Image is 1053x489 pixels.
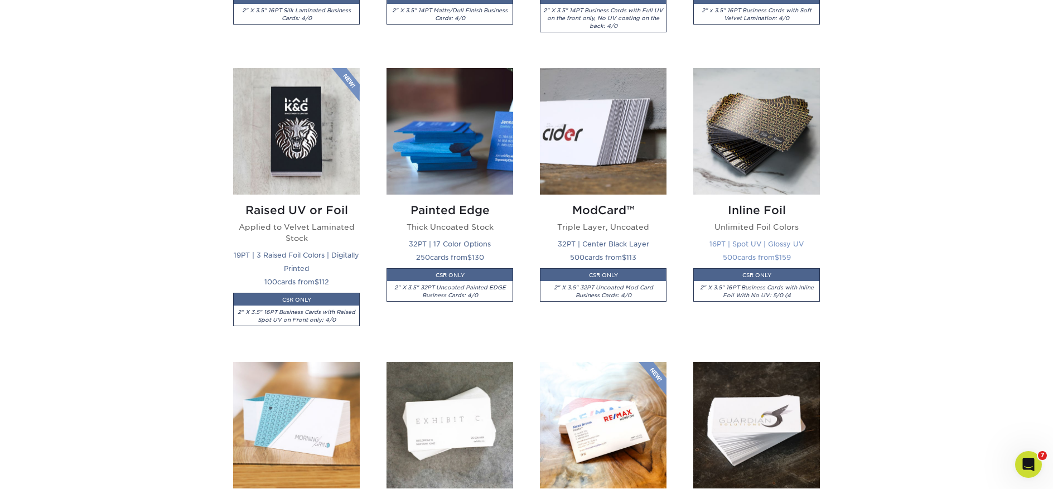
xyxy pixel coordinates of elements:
span: $ [622,253,626,262]
h2: Inline Foil [693,204,820,217]
span: $ [315,278,319,286]
img: Raised UV or Foil Business Cards [233,68,360,195]
small: CSR ONLY [282,297,311,303]
iframe: Intercom live chat [1015,451,1042,478]
small: cards from [570,253,636,262]
a: Raised UV or Foil Business Cards Raised UV or Foil Applied to Velvet Laminated Stock 19PT | 3 Rai... [233,68,360,349]
a: Painted Edge Business Cards Painted Edge Thick Uncoated Stock 32PT | 17 Color Options 250cards fr... [387,68,513,349]
span: 130 [472,253,484,262]
small: CSR ONLY [589,272,618,278]
small: CSR ONLY [436,272,465,278]
i: 2" X 3.5" 16PT Business Cards with Inline Foil With No UV: 5/0 (4 [700,284,814,298]
img: Inline Foil Business Cards [693,68,820,195]
span: $ [775,253,779,262]
i: 2" X 3.5" 16PT Business Cards with Raised Spot UV on Front only: 4/0 [238,309,355,323]
h2: Painted Edge [387,204,513,217]
i: 2" X 3.5" 14PT Business Cards with Full UV on the front only, No UV coating on the back: 4/0 [543,7,663,29]
small: CSR ONLY [742,272,771,278]
small: 19PT | 3 Raised Foil Colors | Digitally Printed [234,251,359,273]
small: cards from [264,278,329,286]
span: 100 [264,278,277,286]
small: 16PT | Spot UV | Glossy UV [709,240,804,248]
p: Triple Layer, Uncoated [540,221,666,233]
span: 113 [626,253,636,262]
p: Applied to Velvet Laminated Stock [233,221,360,244]
h2: Raised UV or Foil [233,204,360,217]
span: 250 [416,253,430,262]
span: 159 [779,253,791,262]
span: 500 [570,253,585,262]
i: 2" X 3.5" 32PT Uncoated Painted EDGE Business Cards: 4/0 [394,284,506,298]
i: 2" X 3.5" 14PT Matte/Dull Finish Business Cards: 4/0 [392,7,508,21]
span: 500 [723,253,737,262]
span: $ [467,253,472,262]
a: Inline Foil Business Cards Inline Foil Unlimited Foil Colors 16PT | Spot UV | Glossy UV 500cards ... [693,68,820,349]
i: 2" X 3.5" 32PT Uncoated Mod Card Business Cards: 4/0 [554,284,653,298]
small: 32PT | 17 Color Options [409,240,491,248]
img: ModCard™ Business Cards [540,68,666,195]
span: 112 [319,278,329,286]
img: New Product [332,68,360,101]
img: New Product [639,362,666,395]
small: 32PT | Center Black Layer [558,240,649,248]
i: 2" X 3.5" 16PT Silk Laminated Business Cards: 4/0 [242,7,351,21]
h2: ModCard™ [540,204,666,217]
p: Thick Uncoated Stock [387,221,513,233]
small: cards from [416,253,484,262]
i: 2" x 3.5" 16PT Business Cards with Soft Velvet Lamination: 4/0 [702,7,812,21]
img: C1S Business Cards [387,362,513,488]
p: Unlimited Foil Colors [693,221,820,233]
img: Aqueous Coated Business Cards [540,362,666,488]
img: Painted Edge Business Cards [387,68,513,195]
a: ModCard™ Business Cards ModCard™ Triple Layer, Uncoated 32PT | Center Black Layer 500cards from$1... [540,68,666,349]
span: 7 [1038,451,1047,460]
img: Uncoated Linen Business Cards [693,362,820,488]
img: Uncoated Business Cards [233,362,360,488]
small: cards from [723,253,791,262]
